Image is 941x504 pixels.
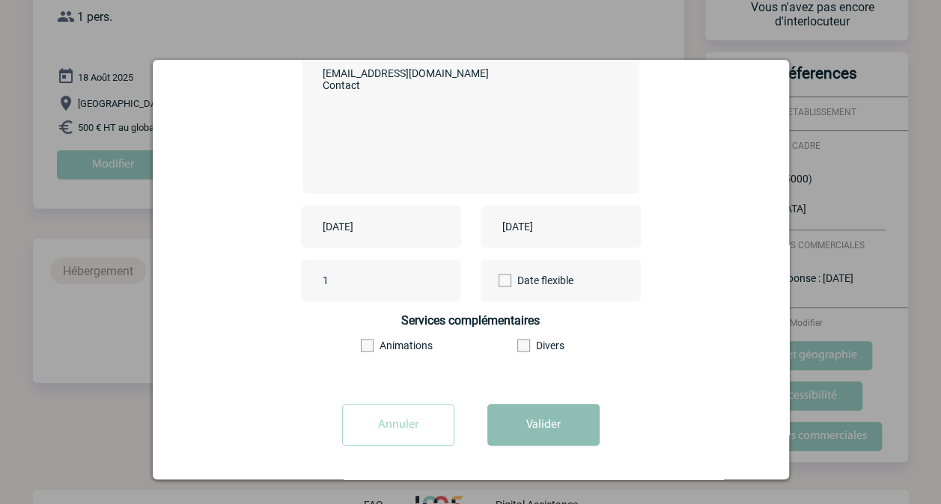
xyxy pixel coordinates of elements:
[487,404,600,446] button: Valider
[342,404,454,446] input: Annuler
[499,217,602,236] input: Date de fin
[517,339,599,351] label: Divers
[499,259,549,301] label: Date flexible
[319,217,422,236] input: Date de début
[361,339,442,351] label: Animations
[302,313,639,328] h4: Services complémentaires
[319,271,460,290] input: Nombre de participants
